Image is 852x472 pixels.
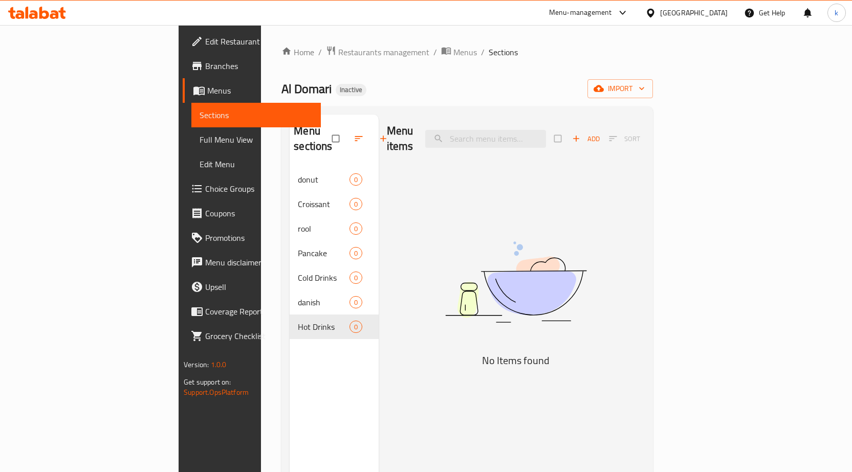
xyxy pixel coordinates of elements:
span: danish [298,296,349,308]
span: import [596,82,645,95]
a: Coupons [183,201,321,226]
div: danish0 [290,290,378,314]
a: Full Menu View [191,127,321,152]
span: rool [298,222,349,235]
a: Menus [183,78,321,103]
span: 0 [350,199,362,209]
div: items [349,198,362,210]
span: 0 [350,175,362,185]
div: items [349,321,362,333]
span: Hot Drinks [298,321,349,333]
span: Branches [205,60,313,72]
span: 0 [350,273,362,283]
span: 1.0.0 [211,358,227,371]
span: Inactive [336,85,366,94]
h5: No Items found [388,352,644,369]
li: / [433,46,437,58]
div: rool0 [290,216,378,241]
div: Pancake0 [290,241,378,265]
span: 0 [350,322,362,332]
button: import [587,79,653,98]
a: Menu disclaimer [183,250,321,275]
span: Menu disclaimer [205,256,313,268]
span: Menus [453,46,477,58]
span: donut [298,173,349,186]
a: Restaurants management [326,46,429,59]
input: search [425,130,546,148]
a: Sections [191,103,321,127]
div: Cold Drinks0 [290,265,378,290]
span: Sections [489,46,518,58]
a: Menus [441,46,477,59]
span: Grocery Checklist [205,330,313,342]
span: Sort sections [347,127,372,150]
span: Version: [184,358,209,371]
a: Upsell [183,275,321,299]
a: Edit Restaurant [183,29,321,54]
div: Inactive [336,84,366,96]
button: Add [570,131,602,147]
span: Croissant [298,198,349,210]
div: donut0 [290,167,378,192]
h2: Menu items [387,123,413,154]
span: Choice Groups [205,183,313,195]
div: items [349,173,362,186]
a: Branches [183,54,321,78]
span: k [835,7,838,18]
a: Choice Groups [183,176,321,201]
span: Pancake [298,247,349,259]
div: Menu-management [549,7,612,19]
span: Select all sections [326,129,347,148]
img: dish.svg [388,214,644,350]
div: [GEOGRAPHIC_DATA] [660,7,728,18]
span: Coverage Report [205,305,313,318]
span: Edit Restaurant [205,35,313,48]
span: 0 [350,224,362,234]
span: 0 [350,298,362,307]
a: Coverage Report [183,299,321,324]
a: Support.OpsPlatform [184,386,249,399]
span: Menus [207,84,313,97]
nav: Menu sections [290,163,378,343]
a: Edit Menu [191,152,321,176]
div: items [349,222,362,235]
button: Add section [372,127,397,150]
div: Croissant0 [290,192,378,216]
a: Promotions [183,226,321,250]
span: Coupons [205,207,313,219]
div: items [349,247,362,259]
span: Sections [200,109,313,121]
span: Get support on: [184,375,231,389]
span: Add [572,133,600,145]
li: / [481,46,485,58]
span: 0 [350,249,362,258]
a: Grocery Checklist [183,324,321,348]
span: Cold Drinks [298,272,349,284]
span: Full Menu View [200,133,313,146]
span: Upsell [205,281,313,293]
nav: breadcrumb [281,46,653,59]
div: items [349,296,362,308]
div: Hot Drinks0 [290,314,378,339]
span: Edit Menu [200,158,313,170]
span: Restaurants management [338,46,429,58]
span: Promotions [205,232,313,244]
